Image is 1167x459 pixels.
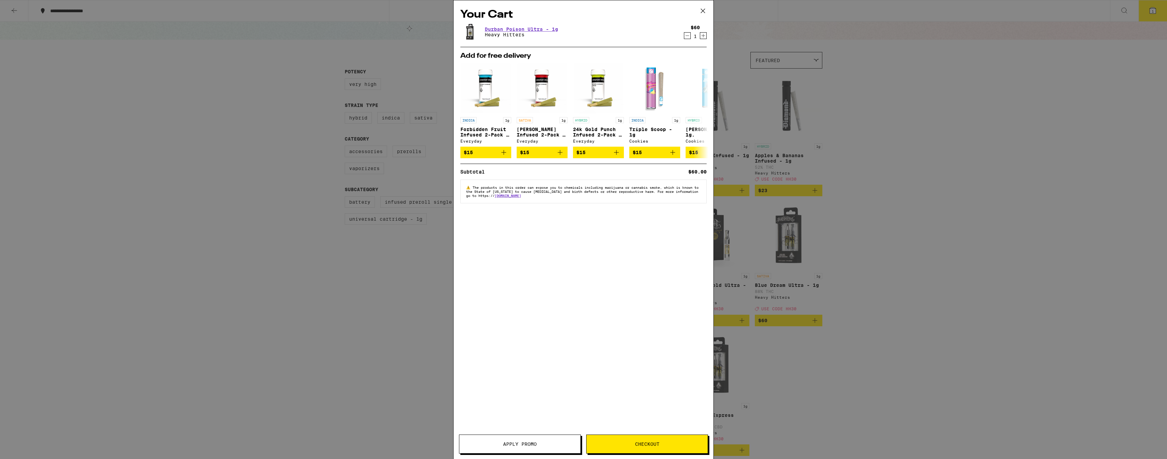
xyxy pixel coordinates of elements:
a: Open page for Gary Payton - 1g. from Cookies [686,63,736,147]
a: Open page for Forbidden Fruit Infused 2-Pack - 1g from Everyday [460,63,511,147]
div: $60 [691,25,700,30]
button: Add to bag [573,147,624,158]
div: Everyday [573,139,624,143]
button: Add to bag [629,147,680,158]
p: 1g [616,117,624,123]
img: Everyday - 24k Gold Punch Infused 2-Pack - 1g [573,63,624,114]
img: Everyday - Forbidden Fruit Infused 2-Pack - 1g [460,63,511,114]
span: Apply Promo [503,442,537,446]
p: 1g [559,117,568,123]
p: Heavy Hitters [485,32,558,37]
a: Open page for Triple Scoop - 1g from Cookies [629,63,680,147]
span: $15 [576,150,586,155]
span: $15 [633,150,642,155]
p: SATIVA [517,117,533,123]
p: [PERSON_NAME] Infused 2-Pack - 1g [517,127,568,137]
p: HYBRID [573,117,589,123]
a: Open page for Jack Herer Infused 2-Pack - 1g from Everyday [517,63,568,147]
span: $15 [520,150,529,155]
div: $60.00 [688,169,707,174]
button: Add to bag [460,147,511,158]
button: Add to bag [517,147,568,158]
span: Help [16,5,30,11]
a: Open page for 24k Gold Punch Infused 2-Pack - 1g from Everyday [573,63,624,147]
p: INDICA [460,117,477,123]
img: Everyday - Jack Herer Infused 2-Pack - 1g [517,63,568,114]
p: INDICA [629,117,646,123]
button: Add to bag [686,147,736,158]
p: [PERSON_NAME] - 1g. [686,127,736,137]
div: Cookies [629,139,680,143]
span: The products in this order can expose you to chemicals including marijuana or cannabis smoke, whi... [466,185,699,198]
button: Apply Promo [459,435,581,454]
img: Cookies - Gary Payton - 1g. [686,63,736,114]
p: HYBRID [686,117,702,123]
button: Checkout [586,435,708,454]
img: Cookies - Triple Scoop - 1g [629,63,680,114]
span: $15 [689,150,698,155]
div: Subtotal [460,169,490,174]
button: Decrement [684,32,691,39]
h2: Add for free delivery [460,53,707,59]
p: 1g [503,117,511,123]
img: Heavy Hitters - Durban Poison Ultra - 1g [460,22,479,41]
div: Everyday [517,139,568,143]
h2: Your Cart [460,7,707,22]
div: Everyday [460,139,511,143]
p: 1g [672,117,680,123]
button: Increment [700,32,707,39]
span: $15 [464,150,473,155]
p: Triple Scoop - 1g [629,127,680,137]
p: Forbidden Fruit Infused 2-Pack - 1g [460,127,511,137]
span: Checkout [635,442,659,446]
span: ⚠️ [466,185,473,189]
a: Durban Poison Ultra - 1g [485,26,558,32]
div: 1 [691,34,700,39]
div: Cookies [686,139,736,143]
a: [DOMAIN_NAME] [495,194,521,198]
p: 24k Gold Punch Infused 2-Pack - 1g [573,127,624,137]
